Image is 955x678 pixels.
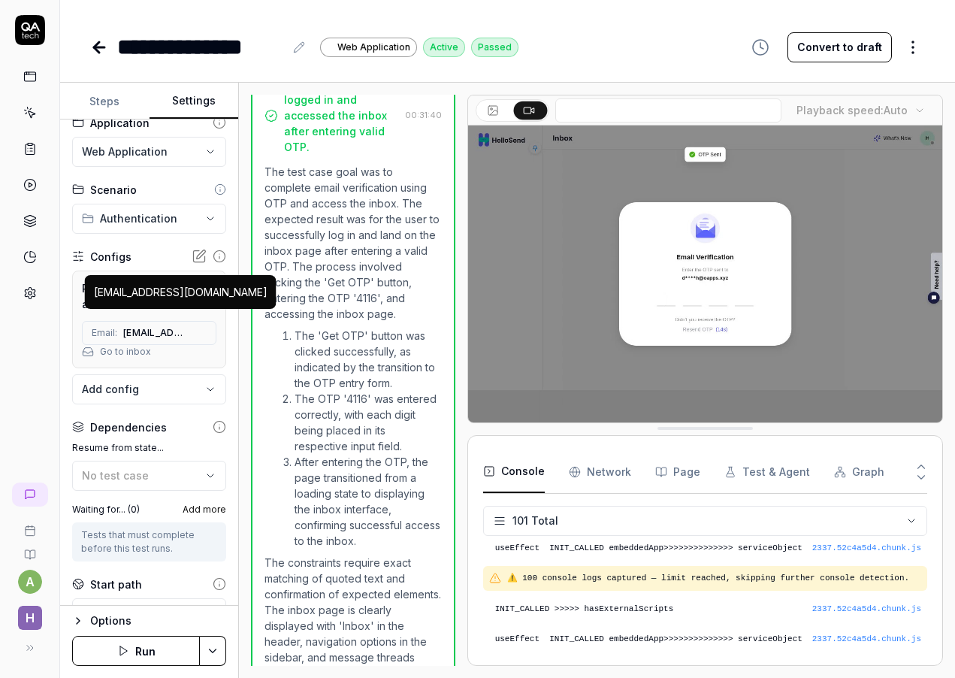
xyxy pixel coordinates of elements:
a: Web Application [320,37,417,57]
span: Authentication [100,210,177,226]
span: Email: [92,326,117,340]
button: Authentication [72,204,226,234]
button: Options [72,612,226,630]
span: Web Application [337,41,410,54]
button: Network [569,451,631,493]
pre: INIT_CALLED >>>>> hasExternalScripts [495,603,921,616]
p: The test case goal was to complete email verification using OTP and access the inbox. The expecte... [264,164,441,322]
button: Console [483,451,545,493]
a: Documentation [6,537,53,561]
div: Configs [90,249,131,265]
label: Waiting for... ( 0 ) [72,503,140,516]
span: Web Application [82,144,168,159]
div: Options [90,612,226,630]
button: 2337.52c4a5d4.chunk.js [812,603,921,616]
a: New conversation [12,483,48,507]
div: Start path [90,577,142,592]
div: [EMAIL_ADDRESS][DOMAIN_NAME] [94,284,267,300]
button: Graph [834,451,884,493]
div: Application [90,115,150,131]
time: 00:31:40 [405,110,442,120]
button: 2337.52c4a5d4.chunk.js [812,633,921,646]
button: No test case [72,461,226,491]
pre: useEffect INIT_CALLED embeddedApp>>>>>>>>>>>>>> serviceObject [495,633,921,646]
span: H [18,606,42,630]
div: Project e-mail address [82,280,198,312]
span: Add more [183,503,226,516]
button: View version history [742,32,778,62]
button: H [6,594,53,633]
button: Steps [60,83,150,120]
button: Web Application [72,137,226,167]
div: Scenario [90,182,137,198]
div: Passed [471,38,518,57]
a: Book a call with us [6,513,53,537]
button: 2337.52c4a5d4.chunk.js [812,542,921,555]
div: Active [423,38,465,57]
div: Playback speed: [796,102,908,118]
button: Go to inbox [82,345,151,359]
button: Settings [150,83,239,120]
button: Convert to draft [787,32,892,62]
button: Run [72,636,200,666]
li: The OTP '4116' was entered correctly, with each digit being placed in its respective input field. [295,391,441,454]
button: Page [655,451,700,493]
li: The 'Get OTP' button was clicked successfully, as indicated by the transition to the OTP entry form. [295,328,441,391]
div: User successfully logged in and accessed the inbox after entering valid OTP. [284,76,398,155]
a: Go to inbox [100,345,151,359]
label: Resume from state... [72,441,226,455]
input: e.g. /about [72,598,226,625]
span: No test case [82,469,149,482]
div: Dependencies [90,419,167,435]
span: [EMAIL_ADDRESS][DOMAIN_NAME] [123,326,189,340]
pre: useEffect INIT_CALLED embeddedApp>>>>>>>>>>>>>> serviceObject [495,542,921,555]
button: Test & Agent [724,451,810,493]
li: After entering the OTP, the page transitioned from a loading state to displaying the inbox interf... [295,454,441,549]
button: a [18,570,42,594]
pre: ⚠️ 100 console logs captured — limit reached, skipping further console detection. [507,572,921,585]
div: Tests that must complete before this test runs. [81,528,217,555]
